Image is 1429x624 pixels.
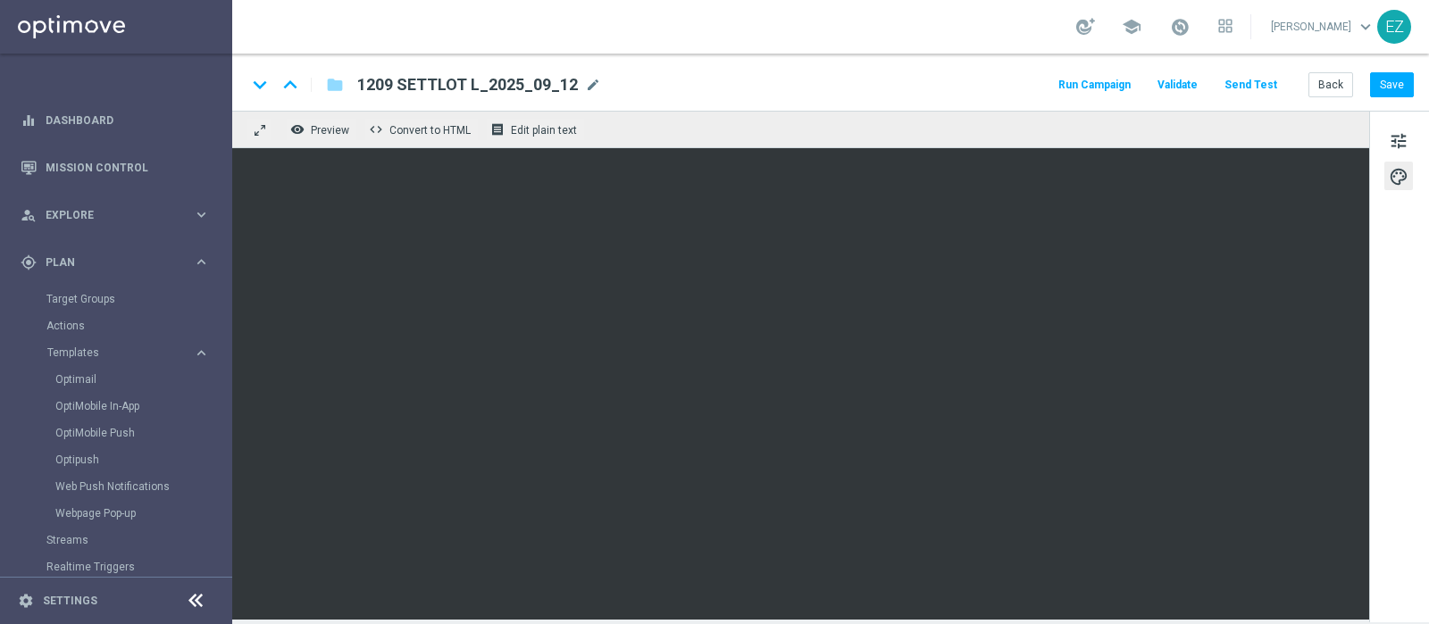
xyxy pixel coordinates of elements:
button: Run Campaign [1056,73,1133,97]
a: OptiMobile Push [55,426,186,440]
span: palette [1389,165,1408,188]
div: Templates [47,347,193,358]
i: folder [326,74,344,96]
button: person_search Explore keyboard_arrow_right [20,208,211,222]
a: Optimail [55,372,186,387]
i: gps_fixed [21,254,37,270]
div: Explore [21,207,193,223]
div: OptiMobile In-App [55,393,230,420]
button: code Convert to HTML [364,118,479,141]
div: Templates [46,339,230,527]
div: Plan [21,254,193,270]
button: Back [1308,72,1353,97]
a: Web Push Notifications [55,479,186,494]
button: palette [1384,162,1413,190]
i: receipt [490,122,505,137]
a: [PERSON_NAME]keyboard_arrow_down [1269,13,1377,40]
i: keyboard_arrow_down [247,71,273,98]
div: EZ [1377,10,1411,44]
div: Web Push Notifications [55,473,230,500]
a: Actions [46,319,186,333]
i: keyboard_arrow_right [193,254,210,270]
div: Actions [46,312,230,339]
span: school [1122,17,1141,37]
i: keyboard_arrow_up [277,71,304,98]
a: OptiMobile In-App [55,399,186,413]
i: remove_red_eye [290,122,305,137]
button: Validate [1155,73,1200,97]
a: Mission Control [46,144,210,191]
a: Realtime Triggers [46,560,186,574]
button: remove_red_eye Preview [286,118,357,141]
a: Dashboard [46,96,210,144]
button: Save [1370,72,1414,97]
span: Edit plain text [511,124,577,137]
i: keyboard_arrow_right [193,206,210,223]
a: Target Groups [46,292,186,306]
span: Convert to HTML [389,124,471,137]
a: Webpage Pop-up [55,506,186,520]
a: Streams [46,533,186,547]
button: receipt Edit plain text [486,118,585,141]
button: Mission Control [20,161,211,175]
div: Optimail [55,366,230,393]
i: settings [18,593,34,609]
i: equalizer [21,112,37,129]
div: Optipush [55,446,230,473]
span: keyboard_arrow_down [1356,17,1375,37]
button: tune [1384,126,1413,154]
span: mode_edit [585,77,601,93]
a: Optipush [55,453,186,467]
div: Webpage Pop-up [55,500,230,527]
div: Target Groups [46,286,230,312]
button: Send Test [1222,73,1280,97]
button: folder [324,71,346,99]
div: Mission Control [21,144,210,191]
span: tune [1389,129,1408,153]
span: Plan [46,257,193,268]
span: Templates [47,347,175,358]
span: Preview [311,124,349,137]
button: equalizer Dashboard [20,113,211,128]
button: Templates keyboard_arrow_right [46,345,211,360]
div: Realtime Triggers [46,553,230,580]
button: gps_fixed Plan keyboard_arrow_right [20,255,211,270]
span: 1209 SETTLOT L_2025_09_12 [357,74,578,96]
i: person_search [21,207,37,223]
div: Streams [46,527,230,553]
i: keyboard_arrow_right [193,345,210,362]
div: OptiMobile Push [55,420,230,446]
a: Settings [43,595,97,606]
span: Validate [1157,79,1198,91]
div: Dashboard [21,96,210,144]
span: code [369,122,383,137]
span: Explore [46,210,193,220]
